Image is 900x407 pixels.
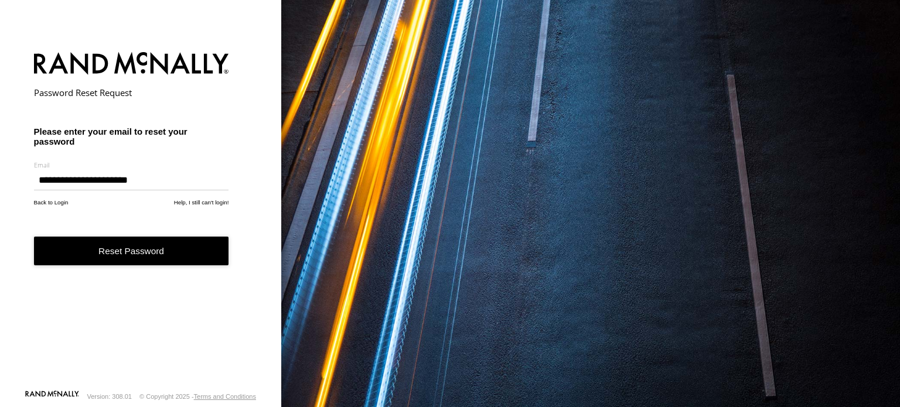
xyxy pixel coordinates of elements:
h2: Password Reset Request [34,87,229,98]
button: Reset Password [34,237,229,265]
a: Back to Login [34,199,69,206]
div: Version: 308.01 [87,393,132,400]
label: Email [34,160,229,169]
div: © Copyright 2025 - [139,393,256,400]
a: Help, I still can't login! [174,199,229,206]
img: Rand McNally [34,50,229,80]
h3: Please enter your email to reset your password [34,126,229,146]
a: Terms and Conditions [194,393,256,400]
a: Visit our Website [25,391,79,402]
